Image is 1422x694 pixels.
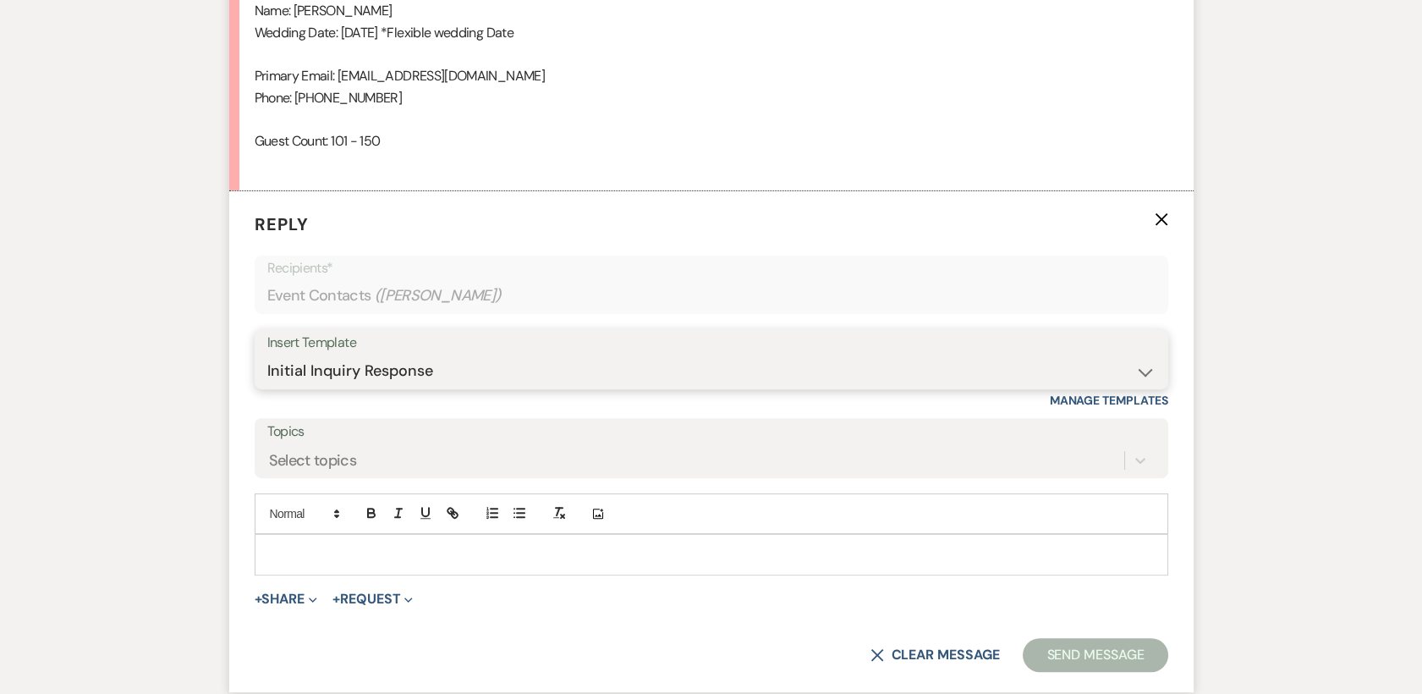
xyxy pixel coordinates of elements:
[267,331,1156,355] div: Insert Template
[255,592,262,606] span: +
[375,284,502,307] span: ( [PERSON_NAME] )
[267,279,1156,312] div: Event Contacts
[1023,638,1167,672] button: Send Message
[870,648,999,662] button: Clear message
[332,592,340,606] span: +
[1050,393,1168,408] a: Manage Templates
[267,257,1156,279] p: Recipients*
[332,592,413,606] button: Request
[269,449,357,472] div: Select topics
[267,420,1156,444] label: Topics
[255,213,309,235] span: Reply
[255,592,318,606] button: Share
